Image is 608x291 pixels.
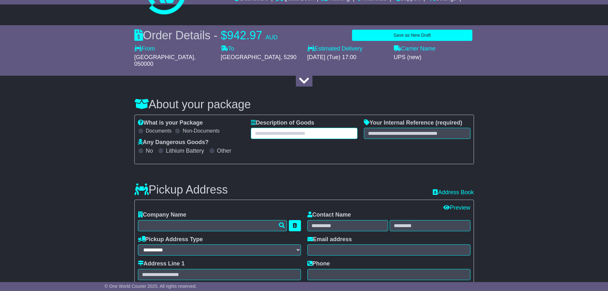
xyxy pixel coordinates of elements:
label: Non-Documents [183,128,220,134]
label: Your Internal Reference (required) [364,119,462,126]
h3: About your package [134,98,474,111]
span: [GEOGRAPHIC_DATA] [221,54,281,60]
div: [DATE] (Tue) 17:00 [307,54,387,61]
label: Pickup Address Type [138,236,203,243]
div: Order Details - [134,28,278,42]
label: Phone [307,260,330,267]
label: Documents [146,128,172,134]
label: Lithium Battery [166,148,204,155]
label: To [221,45,234,52]
div: UPS (new) [394,54,474,61]
span: 942.97 [227,29,262,42]
label: Email address [307,236,352,243]
span: , 050000 [134,54,196,67]
label: Contact Name [307,211,351,218]
label: Description of Goods [251,119,314,126]
button: Save as New Draft [352,30,472,41]
label: From [134,45,155,52]
label: No [146,148,153,155]
span: , 5290 [281,54,296,60]
span: [GEOGRAPHIC_DATA] [134,54,194,60]
label: Any Dangerous Goods? [138,139,209,146]
label: Company Name [138,211,186,218]
span: $ [221,29,227,42]
a: Address Book [433,189,474,196]
h3: Pickup Address [134,183,228,196]
label: Carrier Name [394,45,436,52]
span: AUD [266,34,278,41]
label: Estimated Delivery [307,45,387,52]
label: Address Line 1 [138,260,185,267]
span: © One World Courier 2025. All rights reserved. [105,284,197,289]
a: Preview [443,204,470,211]
label: What is your Package [138,119,203,126]
label: Other [217,148,231,155]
